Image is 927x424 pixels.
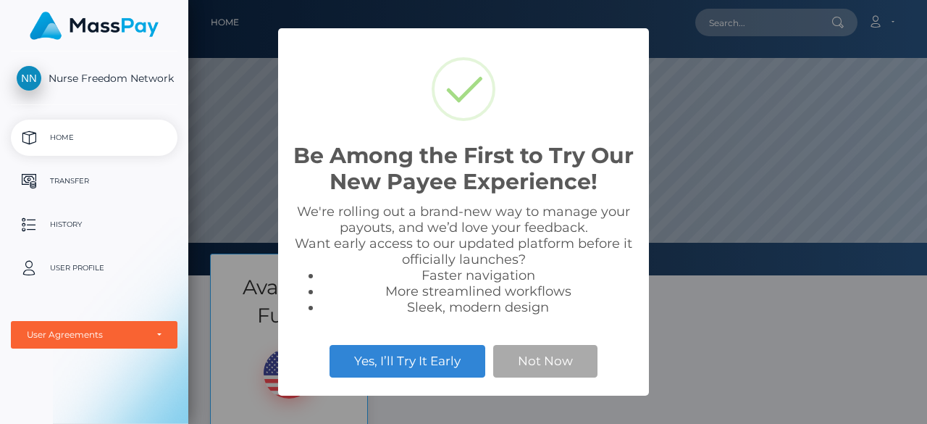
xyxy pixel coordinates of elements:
li: Sleek, modern design [322,299,634,315]
p: Home [17,127,172,149]
p: User Profile [17,257,172,279]
li: More streamlined workflows [322,283,634,299]
img: MassPay [30,12,159,40]
button: Not Now [493,345,597,377]
button: Yes, I’ll Try It Early [330,345,485,377]
span: Nurse Freedom Network [11,72,177,85]
div: User Agreements [27,329,146,341]
h2: Be Among the First to Try Our New Payee Experience! [293,143,634,195]
p: History [17,214,172,236]
button: User Agreements [11,321,177,349]
li: Faster navigation [322,267,634,283]
div: We're rolling out a brand-new way to manage your payouts, and we’d love your feedback. Want early... [293,204,634,315]
p: Transfer [17,170,172,192]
